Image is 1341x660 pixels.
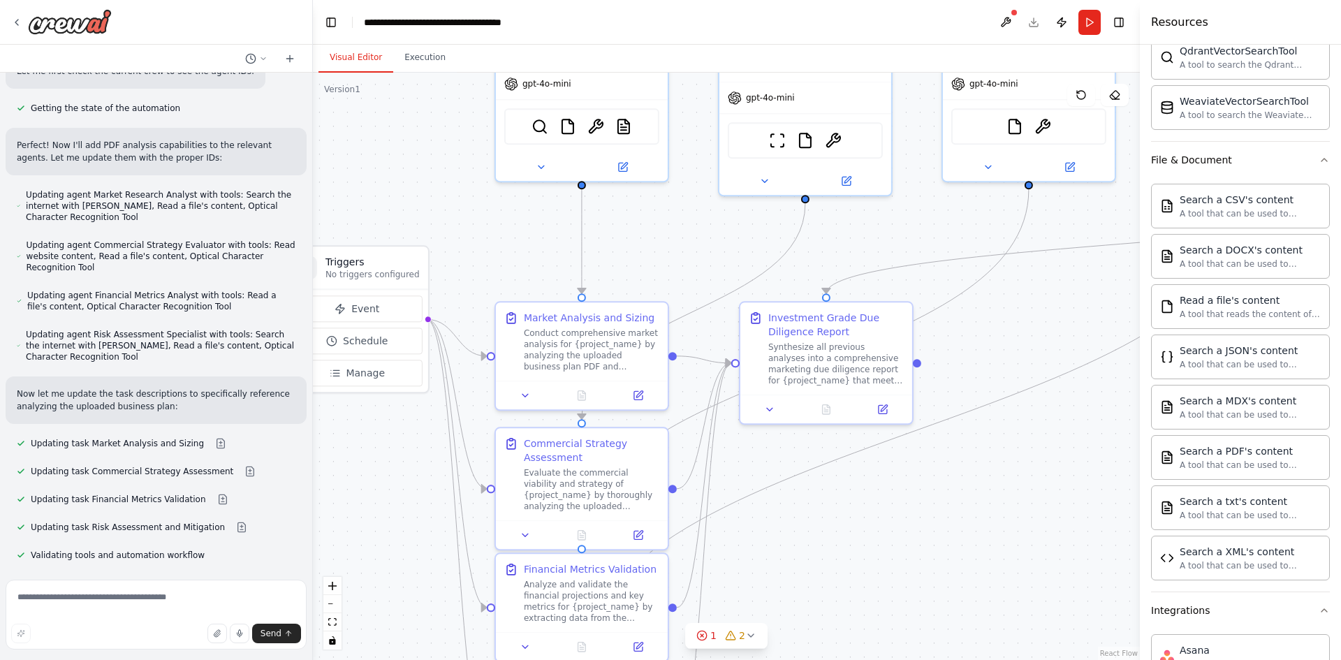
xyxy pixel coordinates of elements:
div: A tool that reads the content of a file. To use this tool, provide a 'file_path' parameter with t... [1180,309,1321,320]
span: Updating agent Financial Metrics Analyst with tools: Read a file's content, Optical Character Rec... [27,290,295,312]
button: Hide right sidebar [1109,13,1129,32]
span: Send [261,628,281,639]
div: Search a XML's content [1180,545,1321,559]
g: Edge from triggers to 1770164c-fef7-47d4-b252-72b3b6903e80 [427,312,487,362]
button: No output available [797,401,856,418]
button: Click to speak your automation idea [230,624,249,643]
button: Visual Editor [318,43,393,73]
div: Financial Metrics Validation [524,562,657,576]
img: Txtsearchtool [1160,501,1174,515]
span: 2 [739,629,745,643]
span: 1 [710,629,717,643]
div: Version 1 [324,84,360,95]
div: Commercial Strategy AssessmentEvaluate the commercial viability and strategy of {project_name} by... [494,427,669,550]
a: React Flow attribution [1100,650,1138,657]
div: Search a JSON's content [1180,344,1321,358]
img: Mdxsearchtool [1160,400,1174,414]
button: Open in side panel [1030,159,1109,175]
span: Updating task Financial Metrics Validation [31,494,206,505]
button: Manage [292,360,423,386]
g: Edge from triggers to c9c5a796-c43a-407c-9df7-3510c5e3187d [427,312,487,495]
div: Search a PDF's content [1180,444,1321,458]
div: File & Document [1151,178,1330,592]
span: Updating agent Risk Assessment Specialist with tools: Search the internet with [PERSON_NAME], Rea... [26,329,295,362]
nav: breadcrumb [364,15,521,29]
button: File & Document [1151,142,1330,178]
img: OCRTool [1034,118,1051,135]
div: Evaluate the commercial viability of {project_name} by analyzing business model sustainability, g... [718,22,893,196]
div: A tool that can be used to semantic search a query from a PDF's content. [1180,460,1321,471]
div: A tool that can be used to semantic search a query from a DOCX's content. [1180,258,1321,270]
button: Execution [393,43,457,73]
button: Start a new chat [279,50,301,67]
button: 12 [685,623,768,649]
img: Jsonsearchtool [1160,350,1174,364]
g: Edge from a56a243f-81ac-450c-9021-32635c57007d to 1770164c-fef7-47d4-b252-72b3b6903e80 [575,189,589,293]
span: gpt-4o-mini [522,78,571,89]
button: Open in side panel [614,387,662,404]
div: File & Document [1151,153,1232,167]
button: Schedule [292,328,423,354]
span: Updating agent Commercial Strategy Evaluator with tools: Read website content, Read a file's cont... [27,240,295,273]
div: Search a DOCX's content [1180,243,1321,257]
img: PDFSearchTool [615,118,632,135]
img: Pdfsearchtool [1160,450,1174,464]
g: Edge from c9c5a796-c43a-407c-9df7-3510c5e3187d to b2c2be26-8584-4f43-b150-00121d522461 [677,356,731,496]
img: Filereadtool [1160,300,1174,314]
div: A tool to search the Weaviate database for relevant information on internal documents. [1180,110,1321,121]
span: Updating task Risk Assessment and Mitigation [31,522,225,533]
div: A tool that can be used to semantic search a query from a CSV's content. [1180,208,1321,219]
img: OCRTool [825,132,842,149]
div: Analyze and validate the financial projections and key metrics for {project_name} by extracting d... [524,579,659,624]
button: No output available [552,638,612,655]
div: Investment Grade Due Diligence ReportSynthesize all previous analyses into a comprehensive market... [739,301,914,425]
div: Search a txt's content [1180,494,1321,508]
button: Hide left sidebar [321,13,341,32]
button: Event [292,295,423,322]
img: ScrapeWebsiteTool [769,132,786,149]
p: Now let me update the task descriptions to specifically reference analyzing the uploaded business... [17,388,295,413]
div: A tool that can be used to semantic search a query from a MDX's content. [1180,409,1321,420]
span: Manage [346,366,385,380]
button: toggle interactivity [323,631,342,650]
div: WeaviateVectorSearchTool [1180,94,1321,108]
div: A tool that can be used to semantic search a query from a XML's content. [1180,560,1321,571]
div: Commercial Strategy Assessment [524,437,659,464]
button: Improve this prompt [11,624,31,643]
div: React Flow controls [323,577,342,650]
button: Open in side panel [583,159,662,175]
g: Edge from 2855f864-5c03-4d7b-b80a-8251373d8c40 to b2c2be26-8584-4f43-b150-00121d522461 [677,356,731,615]
div: A tool that can be used to semantic search a query from a JSON's content. [1180,359,1321,370]
span: Event [351,302,379,316]
span: Getting the state of the automation [31,103,180,114]
button: Open in side panel [807,173,886,189]
div: A tool to search the Qdrant database for relevant information on internal documents. [1180,59,1321,71]
h3: Triggers [325,255,420,269]
div: Asana [1180,643,1321,657]
button: zoom out [323,595,342,613]
p: Perfect! Now I'll add PDF analysis capabilities to the relevant agents. Let me update them with t... [17,139,295,164]
button: Switch to previous chat [240,50,273,67]
button: Open in side panel [614,638,662,655]
div: gpt-4o-miniSerperDevToolFileReadToolOCRToolPDFSearchTool [494,22,669,182]
span: Validating tools and automation workflow [31,550,205,561]
img: SerperDevTool [532,118,548,135]
button: Open in side panel [858,401,907,418]
img: OCRTool [587,118,604,135]
div: Search a MDX's content [1180,394,1321,408]
span: gpt-4o-mini [746,92,795,103]
div: gpt-4o-miniFileReadToolOCRTool [941,22,1116,182]
div: Evaluate the commercial viability of {project_name} by analyzing business model sustainability, g... [747,62,883,73]
div: Investment Grade Due Diligence Report [768,311,904,339]
div: Synthesize all previous analyses into a comprehensive marketing due diligence report for {project... [768,342,904,386]
g: Edge from 1770164c-fef7-47d4-b252-72b3b6903e80 to b2c2be26-8584-4f43-b150-00121d522461 [677,349,731,370]
g: Edge from fed6fb13-caec-452a-9079-dd7637c1dc16 to c9c5a796-c43a-407c-9df7-3510c5e3187d [575,203,812,419]
img: Csvsearchtool [1160,199,1174,213]
button: No output available [552,387,612,404]
div: Evaluate the commercial viability and strategy of {project_name} by thoroughly analyzing the uplo... [524,467,659,512]
button: Integrations [1151,592,1330,629]
img: Qdrantvectorsearchtool [1160,50,1174,64]
div: Integrations [1151,603,1210,617]
div: QdrantVectorSearchTool [1180,44,1321,58]
h4: Resources [1151,14,1208,31]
